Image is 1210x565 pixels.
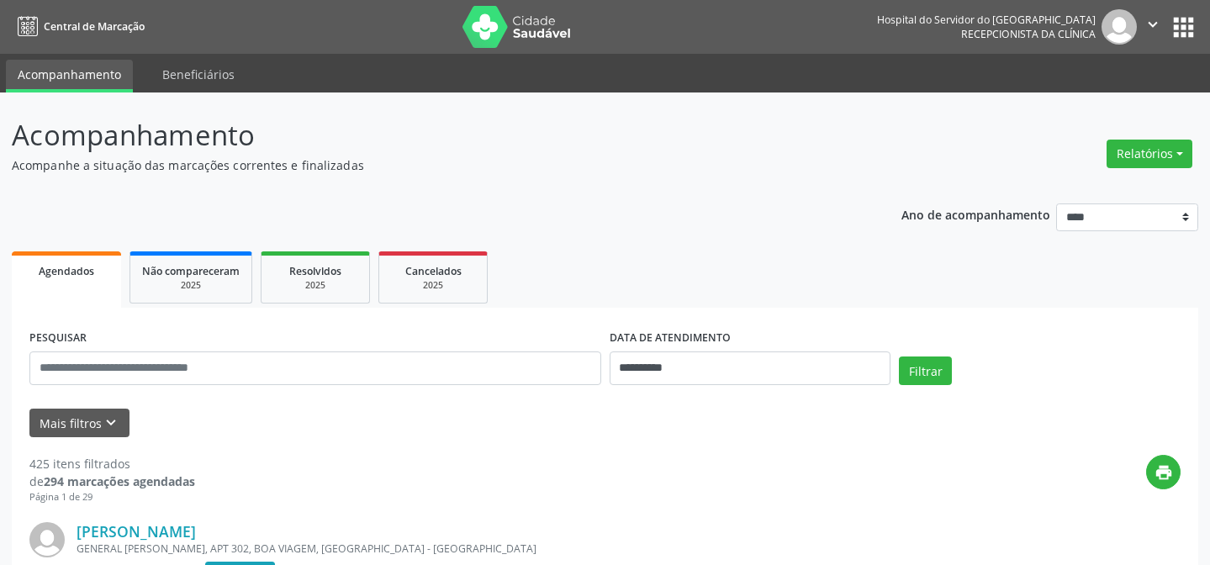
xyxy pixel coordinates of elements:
[77,522,196,541] a: [PERSON_NAME]
[901,203,1050,224] p: Ano de acompanhamento
[1144,15,1162,34] i: 
[77,541,928,556] div: GENERAL [PERSON_NAME], APT 302, BOA VIAGEM, [GEOGRAPHIC_DATA] - [GEOGRAPHIC_DATA]
[1146,455,1181,489] button: print
[6,60,133,92] a: Acompanhamento
[1137,9,1169,45] button: 
[12,13,145,40] a: Central de Marcação
[44,473,195,489] strong: 294 marcações agendadas
[1169,13,1198,42] button: apps
[142,264,240,278] span: Não compareceram
[29,325,87,351] label: PESQUISAR
[391,279,475,292] div: 2025
[142,279,240,292] div: 2025
[102,414,120,432] i: keyboard_arrow_down
[29,409,129,438] button: Mais filtroskeyboard_arrow_down
[29,473,195,490] div: de
[12,114,843,156] p: Acompanhamento
[1155,463,1173,482] i: print
[405,264,462,278] span: Cancelados
[151,60,246,89] a: Beneficiários
[1102,9,1137,45] img: img
[899,356,952,385] button: Filtrar
[39,264,94,278] span: Agendados
[29,455,195,473] div: 425 itens filtrados
[44,19,145,34] span: Central de Marcação
[1107,140,1192,168] button: Relatórios
[12,156,843,174] p: Acompanhe a situação das marcações correntes e finalizadas
[610,325,731,351] label: DATA DE ATENDIMENTO
[273,279,357,292] div: 2025
[29,522,65,557] img: img
[289,264,341,278] span: Resolvidos
[877,13,1096,27] div: Hospital do Servidor do [GEOGRAPHIC_DATA]
[29,490,195,504] div: Página 1 de 29
[961,27,1096,41] span: Recepcionista da clínica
